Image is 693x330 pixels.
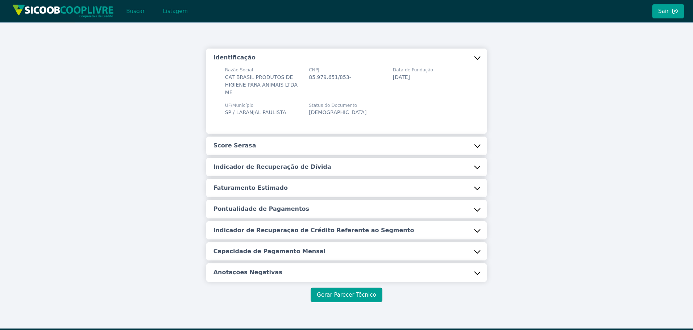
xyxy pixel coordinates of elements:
h5: Identificação [213,54,256,62]
button: Sair [652,4,684,18]
span: [DEMOGRAPHIC_DATA] [309,109,366,115]
button: Score Serasa [206,137,487,155]
h5: Indicador de Recuperação de Crédito Referente ao Segmento [213,226,414,234]
button: Anotações Negativas [206,263,487,281]
span: CNPJ [309,67,351,73]
button: Indicador de Recuperação de Crédito Referente ao Segmento [206,221,487,239]
button: Indicador de Recuperação de Dívida [206,158,487,176]
span: Status do Documento [309,102,366,109]
span: CAT BRASIL PRODUTOS DE HIGIENE PARA ANIMAIS LTDA ME [225,74,298,95]
span: Data de Fundação [393,67,433,73]
button: Capacidade de Pagamento Mensal [206,242,487,260]
h5: Faturamento Estimado [213,184,288,192]
button: Gerar Parecer Técnico [311,288,382,302]
h5: Indicador de Recuperação de Dívida [213,163,331,171]
h5: Capacidade de Pagamento Mensal [213,247,325,255]
h5: Score Serasa [213,142,256,150]
button: Identificação [206,49,487,67]
span: [DATE] [393,74,410,80]
img: img/sicoob_cooplivre.png [12,4,114,18]
span: SP / LARANJAL PAULISTA [225,109,286,115]
button: Buscar [120,4,151,18]
button: Faturamento Estimado [206,179,487,197]
h5: Anotações Negativas [213,268,282,276]
span: 85.979.651/853- [309,74,351,80]
button: Pontualidade de Pagamentos [206,200,487,218]
h5: Pontualidade de Pagamentos [213,205,309,213]
button: Listagem [157,4,194,18]
span: Razão Social [225,67,300,73]
span: UF/Município [225,102,286,109]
